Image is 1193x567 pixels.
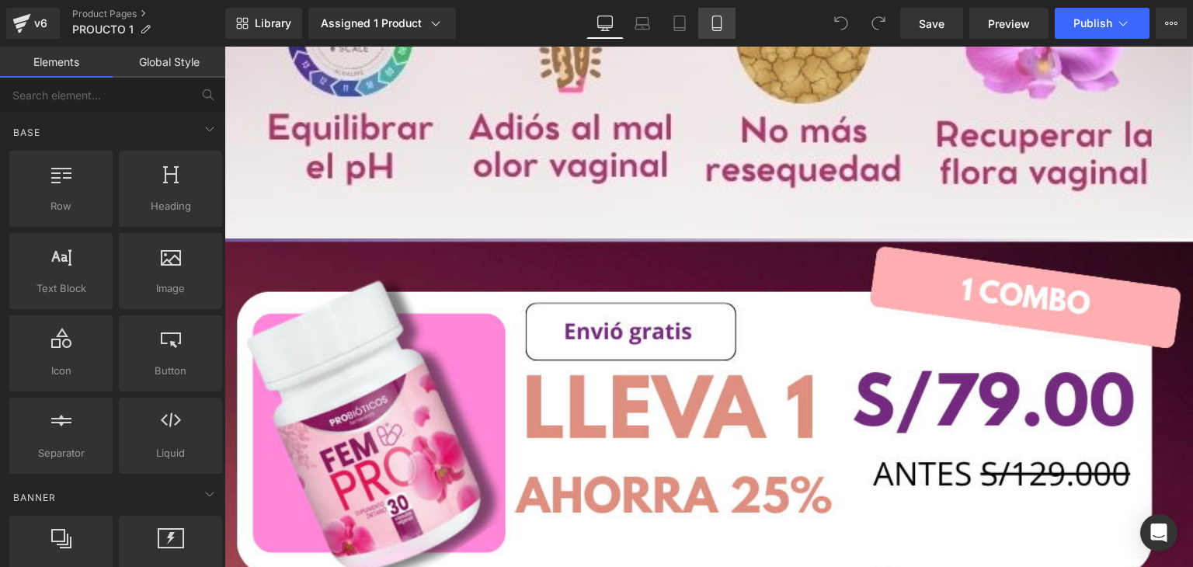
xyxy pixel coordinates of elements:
div: Assigned 1 Product [321,16,443,31]
span: Preview [988,16,1030,32]
a: Laptop [624,8,661,39]
a: Desktop [586,8,624,39]
span: Text Block [14,280,108,297]
span: Base [12,125,42,140]
a: Mobile [698,8,736,39]
span: Library [255,16,291,30]
a: Product Pages [72,8,225,20]
div: Open Intercom Messenger [1140,514,1177,551]
span: Heading [123,198,217,214]
span: Image [123,280,217,297]
a: Global Style [113,47,225,78]
span: PROUCTO 1 [72,23,134,36]
button: Publish [1055,8,1150,39]
div: v6 [31,13,50,33]
span: Publish [1073,17,1112,30]
a: v6 [6,8,60,39]
a: Tablet [661,8,698,39]
span: Row [14,198,108,214]
span: Liquid [123,445,217,461]
button: Undo [826,8,857,39]
a: Preview [969,8,1049,39]
button: Redo [863,8,894,39]
span: Save [919,16,944,32]
span: Banner [12,490,57,505]
span: Separator [14,445,108,461]
button: More [1156,8,1187,39]
span: Button [123,363,217,379]
span: Icon [14,363,108,379]
a: New Library [225,8,302,39]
